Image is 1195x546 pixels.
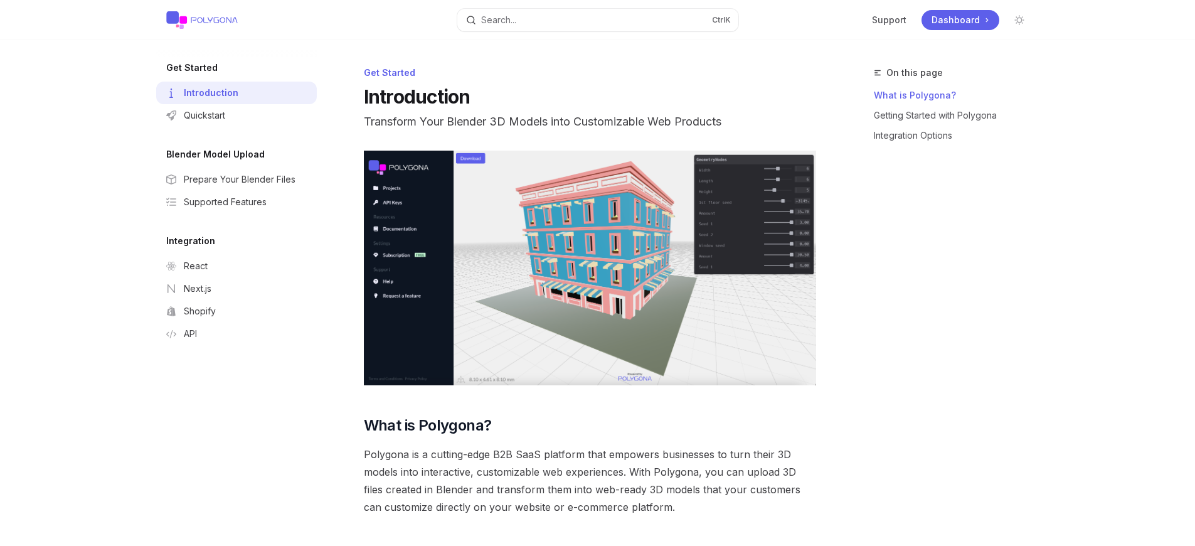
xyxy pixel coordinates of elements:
[921,10,999,30] a: Dashboard
[156,300,317,323] a: Shopify
[184,326,197,341] div: API
[156,168,317,191] a: Prepare Your Blender Files
[874,105,1039,126] a: Getting Started with Polygona
[156,323,317,345] a: API
[364,446,816,516] span: Polygona is a cutting-edge B2B SaaS platform that empowers businesses to turn their 3D models int...
[364,415,492,436] span: What is Polygona?
[364,113,816,131] p: Transform Your Blender 3D Models into Customizable Web Products
[184,85,238,100] div: Introduction
[364,151,816,385] img: Polygona Hero
[364,85,470,108] h1: Introduction
[156,191,317,213] a: Supported Features
[184,259,208,274] div: React
[184,195,267,210] div: Supported Features
[166,147,265,162] h5: Blender Model Upload
[166,60,218,75] h5: Get Started
[1009,10,1029,30] button: Toggle dark mode
[184,304,216,319] div: Shopify
[874,126,1039,146] a: Integration Options
[457,9,738,31] button: Search...CtrlK
[156,277,317,300] a: Next.js
[886,65,943,80] span: On this page
[712,15,731,25] span: Ctrl K
[364,67,816,79] div: Get Started
[156,104,317,127] a: Quickstart
[932,14,980,26] span: Dashboard
[166,11,238,29] img: light logo
[481,13,516,28] div: Search...
[184,281,211,296] div: Next.js
[874,85,1039,105] a: What is Polygona?
[156,255,317,277] a: React
[872,14,906,26] a: Support
[166,233,215,249] h5: Integration
[184,108,225,123] div: Quickstart
[184,172,295,187] div: Prepare Your Blender Files
[156,82,317,104] a: Introduction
